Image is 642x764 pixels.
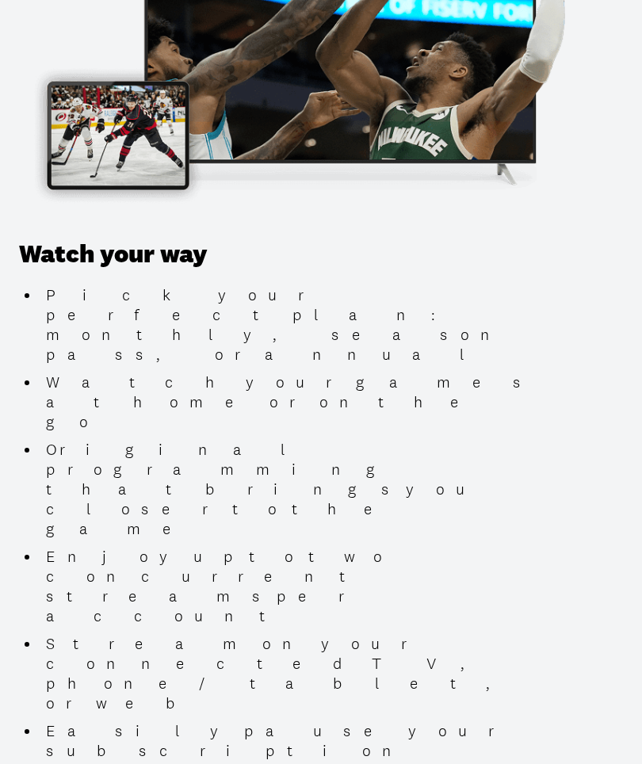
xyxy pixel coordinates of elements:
li: Original programming that brings you closer to the game [40,440,534,539]
li: Enjoy up to two concurrent streams per account [40,547,534,626]
li: Pick your perfect plan: monthly, season pass, or annual [40,285,534,365]
li: Watch your games at home or on the go [40,372,534,432]
li: Stream on your connected TV, phone/tablet, or web [40,634,534,713]
h3: Watch your way [19,239,534,269]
